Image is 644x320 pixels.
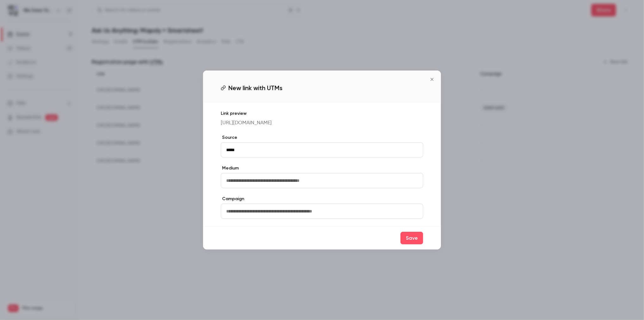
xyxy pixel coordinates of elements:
span: New link with UTMs [228,83,282,93]
label: Medium [221,165,423,171]
button: Save [400,232,423,244]
label: Campaign [221,196,423,202]
label: Source [221,134,423,141]
button: Close [426,73,438,86]
p: [URL][DOMAIN_NAME] [221,119,423,127]
p: Link preview [221,110,423,117]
